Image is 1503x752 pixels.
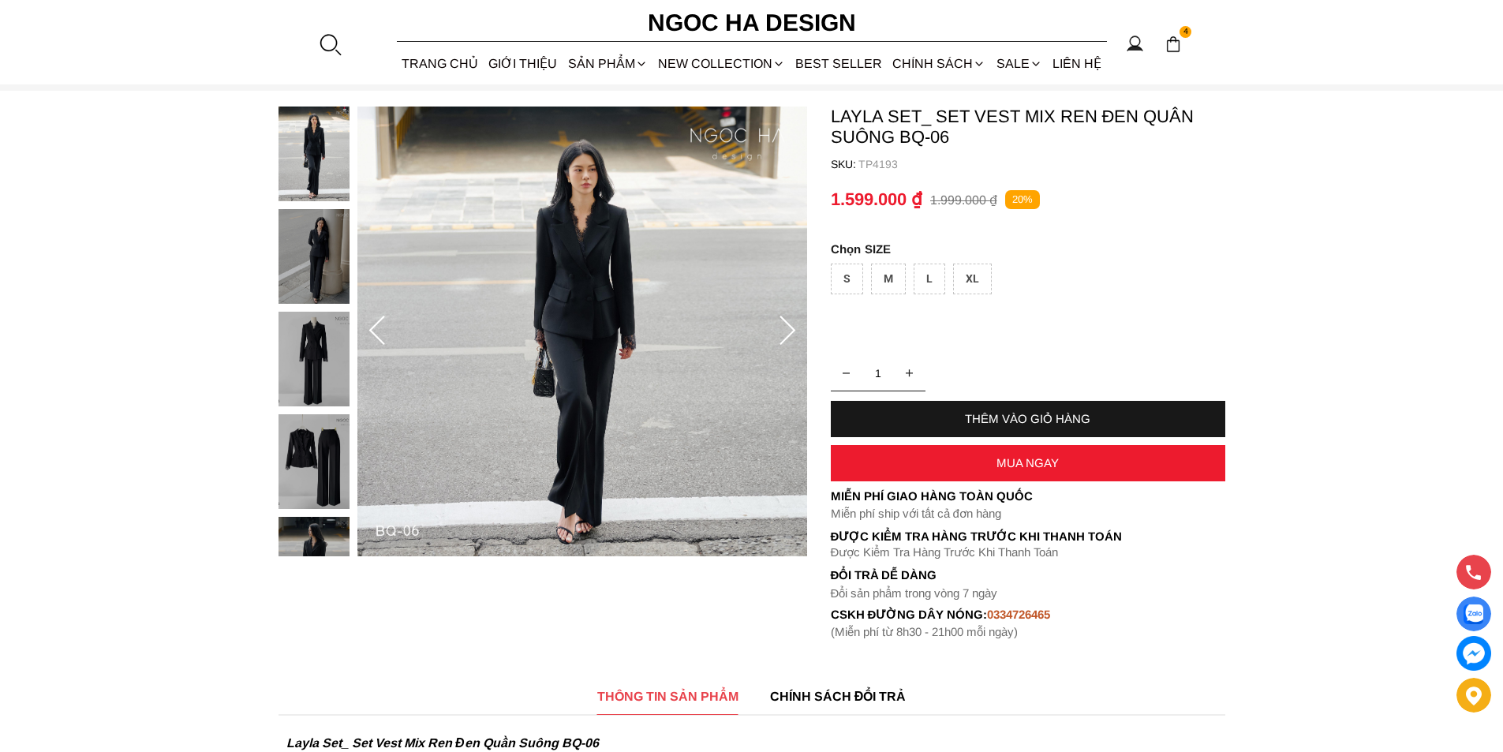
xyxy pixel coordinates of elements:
p: SIZE [831,242,1225,256]
a: NEW COLLECTION [652,43,790,84]
strong: Layla Set_ Set Vest Mix Ren Đen Quần Suông BQ-06 [286,736,599,750]
font: 0334726465 [987,608,1050,621]
p: Được Kiểm Tra Hàng Trước Khi Thanh Toán [831,529,1225,544]
img: Layla Set_ Set Vest Mix Ren Đen Quần Suông BQ-06_mini_1 [279,209,350,304]
div: M [871,264,906,294]
div: MUA NGAY [831,456,1225,470]
img: Display image [1464,604,1483,624]
h6: Đổi trả dễ dàng [831,568,1225,582]
font: Miễn phí giao hàng toàn quốc [831,489,1033,503]
span: THÔNG TIN SẢN PHẨM [597,687,738,706]
div: L [914,264,945,294]
a: Display image [1456,597,1491,631]
p: 1.999.000 ₫ [930,193,997,208]
p: TP4193 [858,158,1225,170]
span: 4 [1180,26,1192,39]
div: S [831,264,863,294]
a: GIỚI THIỆU [484,43,563,84]
a: SALE [991,43,1047,84]
p: 1.599.000 ₫ [831,189,922,210]
p: 20% [1005,190,1040,210]
p: Layla Set_ Set Vest Mix Ren Đen Quần Suông BQ-06 [831,107,1225,148]
a: LIÊN HỆ [1047,43,1106,84]
img: Layla Set_ Set Vest Mix Ren Đen Quần Suông BQ-06_mini_2 [279,312,350,406]
div: SẢN PHẨM [563,43,652,84]
img: Layla Set_ Set Vest Mix Ren Đen Quần Suông BQ-06_0 [357,107,807,556]
h6: SKU: [831,158,858,170]
img: Layla Set_ Set Vest Mix Ren Đen Quần Suông BQ-06_mini_0 [279,107,350,201]
font: (Miễn phí từ 8h30 - 21h00 mỗi ngày) [831,625,1018,638]
a: TRANG CHỦ [397,43,484,84]
a: messenger [1456,636,1491,671]
font: Đổi sản phẩm trong vòng 7 ngày [831,586,998,600]
img: Layla Set_ Set Vest Mix Ren Đen Quần Suông BQ-06_mini_3 [279,414,350,509]
div: XL [953,264,992,294]
p: Được Kiểm Tra Hàng Trước Khi Thanh Toán [831,545,1225,559]
input: Quantity input [831,357,925,389]
img: Layla Set_ Set Vest Mix Ren Đen Quần Suông BQ-06_mini_4 [279,517,350,612]
a: BEST SELLER [791,43,888,84]
font: cskh đường dây nóng: [831,608,988,621]
div: Chính sách [888,43,991,84]
a: Ngoc Ha Design [634,4,870,42]
div: THÊM VÀO GIỎ HÀNG [831,412,1225,425]
font: Miễn phí ship với tất cả đơn hàng [831,507,1001,520]
span: CHÍNH SÁCH ĐỔI TRẢ [770,687,907,706]
img: img-CART-ICON-ksit0nf1 [1165,36,1182,53]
